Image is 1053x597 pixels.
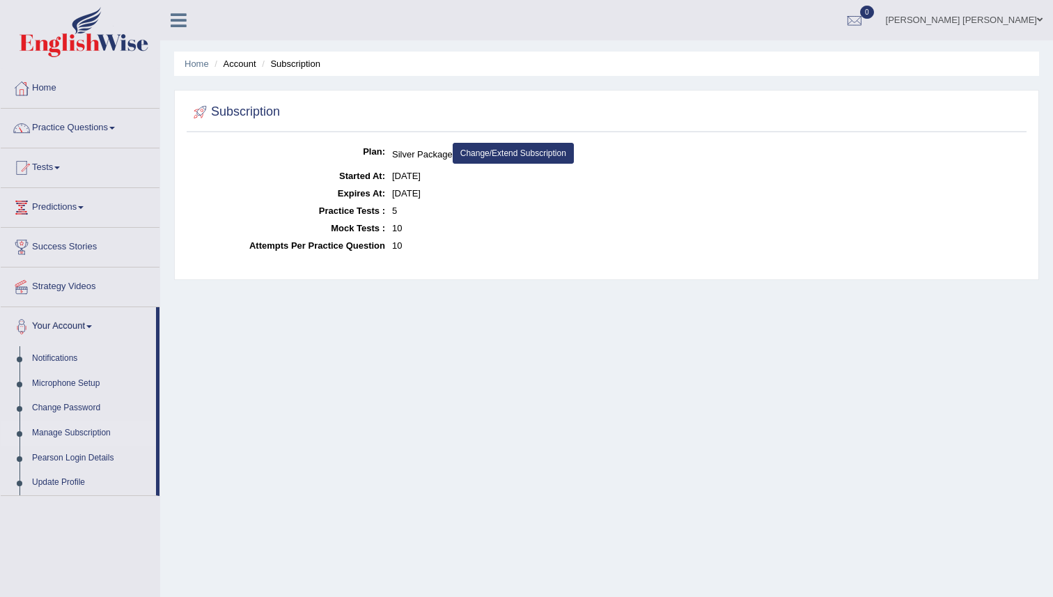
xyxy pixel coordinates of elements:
a: Practice Questions [1,109,159,144]
a: Your Account [1,307,156,342]
dt: Attempts Per Practice Question [190,237,385,254]
a: Home [1,69,159,104]
li: Subscription [258,57,320,70]
a: Change/Extend Subscription [453,143,574,164]
a: Home [185,59,209,69]
dt: Plan: [190,143,385,160]
dd: 10 [392,237,1023,254]
dt: Started At: [190,167,385,185]
span: 0 [860,6,874,19]
a: Manage Subscription [26,421,156,446]
dt: Practice Tests : [190,202,385,219]
li: Account [211,57,256,70]
dd: [DATE] [392,167,1023,185]
a: Notifications [26,346,156,371]
h2: Subscription [190,102,280,123]
dt: Mock Tests : [190,219,385,237]
dd: 10 [392,219,1023,237]
dt: Expires At: [190,185,385,202]
a: Strategy Videos [1,268,159,302]
a: Success Stories [1,228,159,263]
a: Tests [1,148,159,183]
a: Change Password [26,396,156,421]
a: Update Profile [26,470,156,495]
dd: [DATE] [392,185,1023,202]
a: Predictions [1,188,159,223]
a: Pearson Login Details [26,446,156,471]
dd: 5 [392,202,1023,219]
a: Microphone Setup [26,371,156,396]
dd: Silver Package [392,143,1023,167]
